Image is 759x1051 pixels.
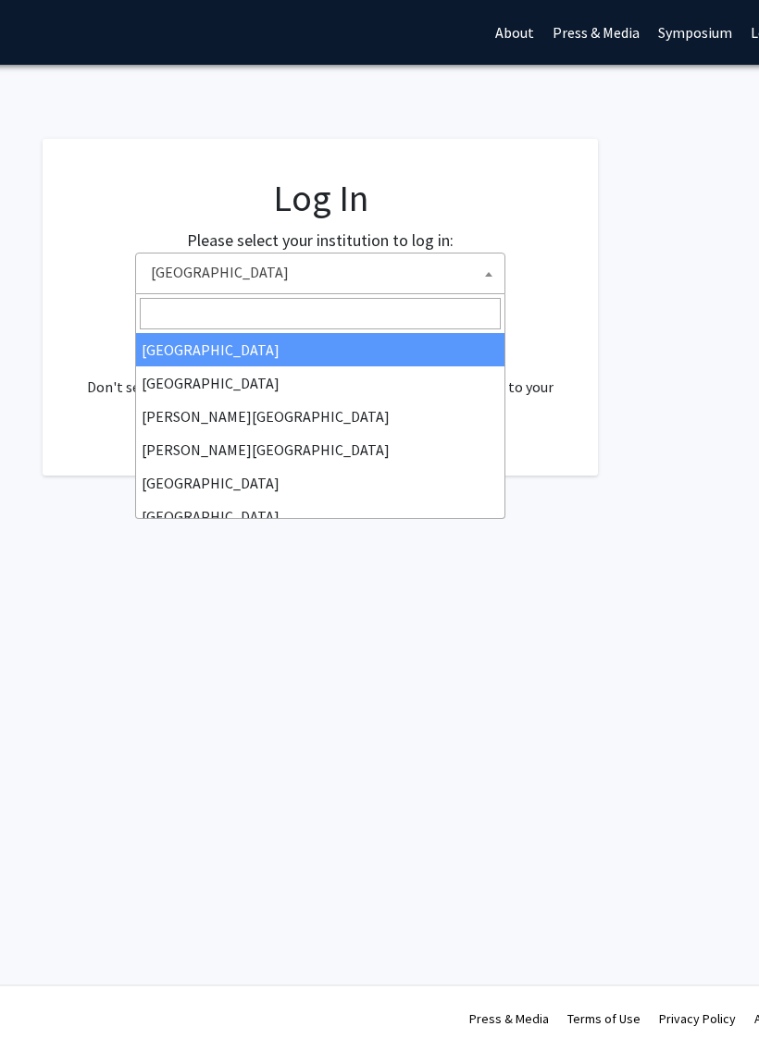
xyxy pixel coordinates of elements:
span: Baylor University [143,253,504,291]
iframe: Chat [14,968,79,1037]
li: [GEOGRAPHIC_DATA] [136,366,504,400]
input: Search [140,298,501,329]
span: Baylor University [135,253,505,294]
label: Please select your institution to log in: [187,228,454,253]
li: [PERSON_NAME][GEOGRAPHIC_DATA] [136,433,504,466]
li: [GEOGRAPHIC_DATA] [136,500,504,533]
h1: Log In [80,176,561,220]
li: [GEOGRAPHIC_DATA] [136,466,504,500]
li: [PERSON_NAME][GEOGRAPHIC_DATA] [136,400,504,433]
div: No account? . Don't see your institution? about bringing ForagerOne to your institution. [80,331,561,420]
li: [GEOGRAPHIC_DATA] [136,333,504,366]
